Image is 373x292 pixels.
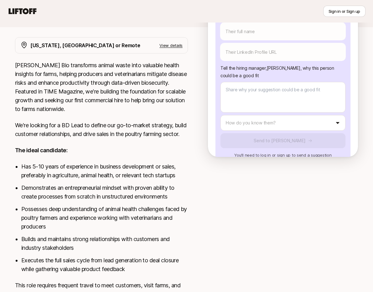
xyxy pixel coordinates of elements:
p: [US_STATE], [GEOGRAPHIC_DATA] or Remote [30,41,140,49]
p: We're looking for a BD Lead to define our go-to-market strategy, build customer relationships, an... [15,121,188,138]
li: Has 5-10 years of experience in business development or sales, preferably in agriculture, animal ... [21,162,188,180]
p: Tell the hiring manager, [PERSON_NAME] , why this person could be a good fit [220,64,345,79]
li: Builds and maintains strong relationships with customers and industry stakeholders [21,235,188,252]
strong: The ideal candidate: [15,147,68,154]
li: Demonstrates an entrepreneurial mindset with proven ability to create processes from scratch in u... [21,184,188,201]
li: Executes the full sales cycle from lead generation to deal closure while gathering valuable produ... [21,256,188,274]
button: Sign in or Sign up [323,6,365,17]
p: You’ll need to log in or sign up to send a suggestion [220,152,345,158]
p: [PERSON_NAME] Bio transforms animal waste into valuable health insights for farms, helping produc... [15,61,188,113]
p: View details [159,42,183,48]
li: Possesses deep understanding of animal health challenges faced by poultry farmers and experience ... [21,205,188,231]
